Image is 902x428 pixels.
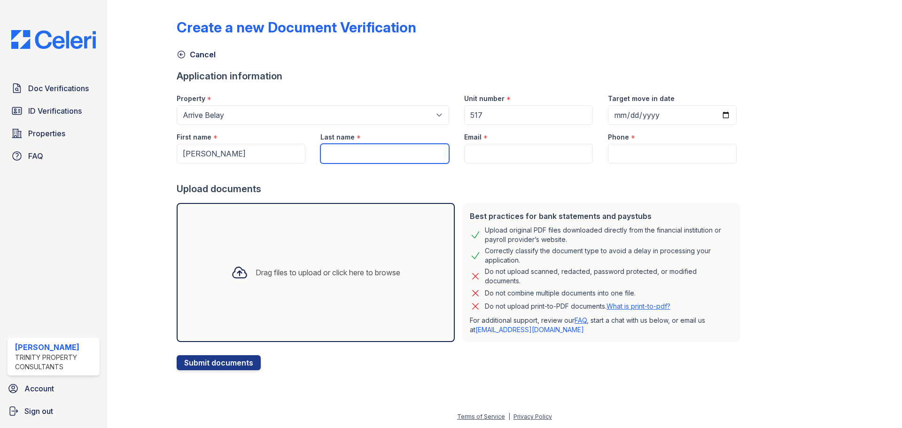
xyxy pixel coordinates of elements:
div: Create a new Document Verification [177,19,416,36]
p: Do not upload print-to-PDF documents. [485,302,670,311]
div: Upload original PDF files downloaded directly from the financial institution or payroll provider’... [485,226,733,244]
div: Do not upload scanned, redacted, password protected, or modified documents. [485,267,733,286]
label: Last name [320,132,355,142]
a: Privacy Policy [513,413,552,420]
div: Upload documents [177,182,744,195]
label: Phone [608,132,629,142]
a: Sign out [4,402,103,420]
div: Best practices for bank statements and paystubs [470,210,733,222]
a: Properties [8,124,100,143]
span: FAQ [28,150,43,162]
a: Terms of Service [457,413,505,420]
a: Cancel [177,49,216,60]
p: For additional support, review our , start a chat with us below, or email us at [470,316,733,335]
div: | [508,413,510,420]
a: Account [4,379,103,398]
label: Property [177,94,205,103]
a: ID Verifications [8,101,100,120]
div: Application information [177,70,744,83]
a: FAQ [8,147,100,165]
label: Email [464,132,482,142]
div: [PERSON_NAME] [15,342,96,353]
div: Drag files to upload or click here to browse [256,267,400,278]
span: Account [24,383,54,394]
span: Sign out [24,405,53,417]
a: [EMAIL_ADDRESS][DOMAIN_NAME] [475,326,584,334]
a: FAQ [575,316,587,324]
span: Doc Verifications [28,83,89,94]
a: Doc Verifications [8,79,100,98]
label: Unit number [464,94,505,103]
label: First name [177,132,211,142]
img: CE_Logo_Blue-a8612792a0a2168367f1c8372b55b34899dd931a85d93a1a3d3e32e68fde9ad4.png [4,30,103,49]
a: What is print-to-pdf? [607,302,670,310]
span: Properties [28,128,65,139]
button: Submit documents [177,355,261,370]
div: Trinity Property Consultants [15,353,96,372]
span: ID Verifications [28,105,82,117]
div: Do not combine multiple documents into one file. [485,288,636,299]
div: Correctly classify the document type to avoid a delay in processing your application. [485,246,733,265]
label: Target move in date [608,94,675,103]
